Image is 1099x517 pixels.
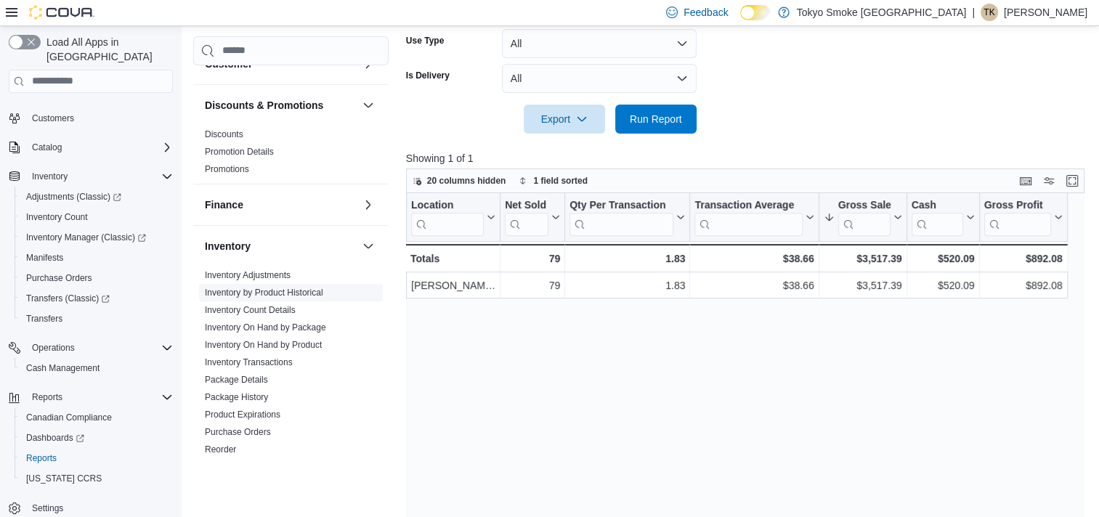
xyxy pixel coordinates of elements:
button: Export [524,105,605,134]
span: Reports [32,391,62,403]
a: Inventory On Hand by Package [205,322,326,333]
span: Transfers (Classic) [26,293,110,304]
div: Totals [410,250,495,267]
button: Keyboard shortcuts [1017,172,1034,190]
span: Canadian Compliance [26,412,112,423]
span: Washington CCRS [20,470,173,487]
span: Inventory On Hand by Product [205,339,322,351]
a: Discounts [205,129,243,139]
span: Product Expirations [205,409,280,420]
button: Enter fullscreen [1063,172,1081,190]
div: Inventory [193,266,389,481]
span: Inventory Count Details [205,304,296,316]
button: Location [411,198,495,235]
span: Canadian Compliance [20,409,173,426]
span: Package History [205,391,268,403]
a: Settings [26,500,69,517]
button: Inventory [26,168,73,185]
button: All [502,29,697,58]
a: Inventory Manager (Classic) [20,229,152,246]
button: Qty Per Transaction [569,198,685,235]
button: Reports [15,448,179,468]
button: Purchase Orders [15,268,179,288]
a: Transfers (Classic) [20,290,115,307]
span: Reports [20,449,173,467]
span: Purchase Orders [26,272,92,284]
button: Catalog [3,137,179,158]
p: | [972,4,975,21]
span: [US_STATE] CCRS [26,473,102,484]
input: Dark Mode [740,5,771,20]
button: Display options [1040,172,1058,190]
button: Manifests [15,248,179,268]
a: Transfers [20,310,68,327]
div: $3,517.39 [823,250,901,267]
button: Operations [3,338,179,358]
button: Reports [26,388,68,406]
span: Manifests [20,249,173,266]
a: Package History [205,392,268,402]
span: Package Details [205,374,268,386]
span: Reports [26,388,173,406]
img: Cova [29,5,94,20]
span: Inventory Manager (Classic) [20,229,173,246]
div: Discounts & Promotions [193,126,389,184]
button: Run Report [615,105,697,134]
a: Canadian Compliance [20,409,118,426]
span: Dashboards [20,429,173,447]
p: Showing 1 of 1 [406,151,1092,166]
a: Inventory Transactions [205,357,293,367]
div: 1.83 [569,250,685,267]
span: Operations [26,339,173,357]
a: Dashboards [20,429,90,447]
h3: Inventory [205,239,251,253]
span: TK [984,4,994,21]
span: Purchase Orders [20,269,173,287]
span: Promotions [205,163,249,175]
a: Package Details [205,375,268,385]
span: 20 columns hidden [427,175,506,187]
button: Transaction Average [694,198,814,235]
button: Customers [3,107,179,129]
a: Promotions [205,164,249,174]
button: Canadian Compliance [15,407,179,428]
a: Inventory Count [20,208,94,226]
span: Customers [26,109,173,127]
span: Reorder [205,444,236,455]
div: 1.83 [569,277,685,294]
label: Is Delivery [406,70,450,81]
div: Gross Profit [984,198,1050,212]
button: Inventory [360,237,377,255]
span: Reports [26,452,57,464]
span: Cash Management [26,362,100,374]
span: Transfers [26,313,62,325]
span: Inventory Count [20,208,173,226]
a: [US_STATE] CCRS [20,470,108,487]
div: Gross Profit [984,198,1050,235]
label: Use Type [406,35,444,46]
div: Cash [911,198,962,212]
span: Customers [32,113,74,124]
span: Purchase Orders [205,426,271,438]
button: Inventory [3,166,179,187]
button: Inventory Count [15,207,179,227]
div: Qty Per Transaction [569,198,673,212]
span: Inventory [32,171,68,182]
button: Operations [26,339,81,357]
button: Finance [360,196,377,213]
button: Discounts & Promotions [360,97,377,114]
a: Transfers (Classic) [15,288,179,309]
a: Adjustments (Classic) [15,187,179,207]
a: Purchase Orders [20,269,98,287]
span: Discounts [205,129,243,140]
button: 1 field sorted [513,172,593,190]
span: Export [532,105,596,134]
a: Cash Management [20,359,105,377]
button: Gross Profit [984,198,1062,235]
div: Transaction Average [694,198,802,212]
button: Gross Sales [823,198,901,235]
button: Cash Management [15,358,179,378]
button: Inventory [205,239,357,253]
span: Cash Management [20,359,173,377]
